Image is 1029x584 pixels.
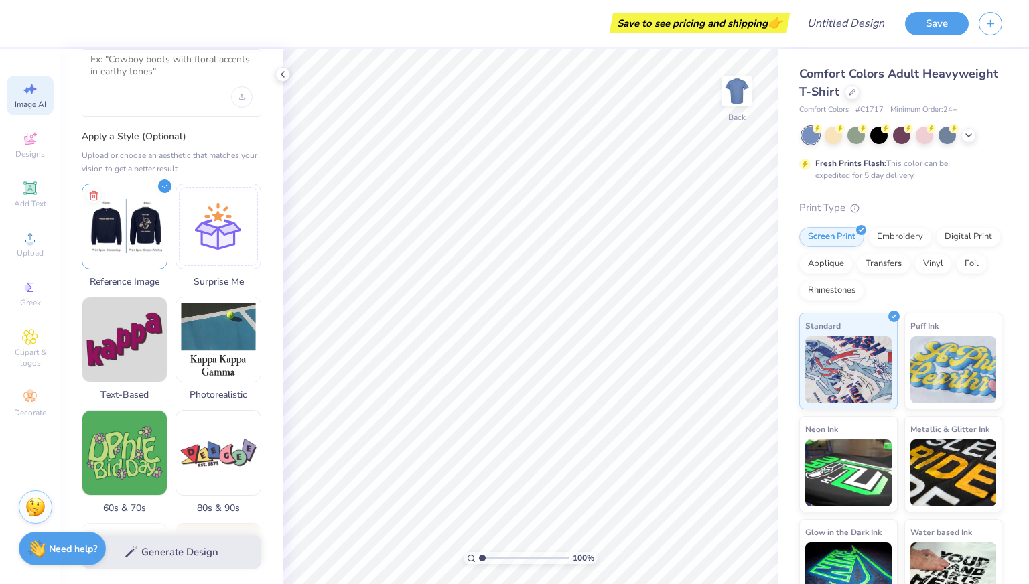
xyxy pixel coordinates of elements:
img: Back [724,78,750,104]
span: Comfort Colors [799,104,849,116]
img: Photorealistic [176,297,261,382]
div: Digital Print [936,227,1001,247]
button: Save [905,12,969,35]
span: Text-Based [82,388,167,402]
span: Photorealistic [176,388,261,402]
span: Standard [805,319,841,333]
div: Back [728,111,746,123]
span: 80s & 90s [176,501,261,515]
div: Screen Print [799,227,864,247]
img: Text-Based [82,297,167,382]
span: Neon Ink [805,422,838,436]
label: Apply a Style (Optional) [82,130,261,143]
span: Comfort Colors Adult Heavyweight T-Shirt [799,66,998,100]
div: Vinyl [914,254,952,274]
span: 60s & 70s [82,501,167,515]
span: Surprise Me [176,275,261,289]
span: Greek [20,297,41,308]
span: Puff Ink [910,319,939,333]
span: Water based Ink [910,525,972,539]
div: Print Type [799,200,1002,216]
img: Metallic & Glitter Ink [910,439,997,506]
input: Untitled Design [797,10,895,37]
div: Save to see pricing and shipping [613,13,786,33]
strong: Fresh Prints Flash: [815,158,886,169]
span: Glow in the Dark Ink [805,525,882,539]
span: Designs [15,149,45,159]
div: Transfers [857,254,910,274]
div: This color can be expedited for 5 day delivery. [815,157,980,181]
span: Upload [17,248,44,259]
img: Puff Ink [910,336,997,403]
div: Foil [956,254,987,274]
div: Upload or choose an aesthetic that matches your vision to get a better result [82,149,261,175]
span: 👉 [768,15,782,31]
span: Metallic & Glitter Ink [910,422,989,436]
span: Clipart & logos [7,347,54,368]
span: Minimum Order: 24 + [890,104,957,116]
img: Neon Ink [805,439,892,506]
span: Reference Image [82,275,167,289]
span: Image AI [15,99,46,110]
strong: Need help? [49,542,97,555]
span: Add Text [14,198,46,209]
img: 80s & 90s [176,411,261,495]
img: 60s & 70s [82,411,167,495]
div: Upload image [231,86,253,108]
div: Embroidery [868,227,932,247]
div: Applique [799,254,853,274]
div: Rhinestones [799,281,864,301]
img: Standard [805,336,892,403]
img: Upload reference [82,184,167,269]
span: Decorate [14,407,46,418]
span: 100 % [573,552,594,564]
span: # C1717 [855,104,884,116]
